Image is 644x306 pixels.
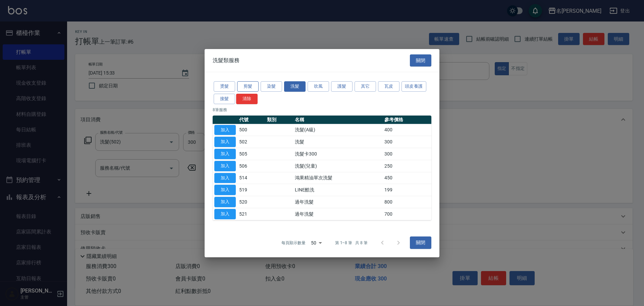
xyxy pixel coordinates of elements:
[237,208,265,220] td: 521
[308,81,329,92] button: 吹風
[383,124,431,136] td: 400
[383,184,431,196] td: 199
[293,124,383,136] td: 洗髮(A級)
[383,136,431,148] td: 300
[214,173,236,183] button: 加入
[383,172,431,184] td: 450
[383,196,431,208] td: 800
[236,94,258,104] button: 清除
[293,115,383,124] th: 名稱
[293,208,383,220] td: 過年洗髮
[293,172,383,184] td: 鴻果精油單次洗髮
[383,160,431,172] td: 250
[265,115,293,124] th: 類別
[213,106,431,113] p: 8 筆服務
[293,184,383,196] td: LINE酷洗
[410,236,431,249] button: 關閉
[293,160,383,172] td: 洗髮(兒童)
[237,136,265,148] td: 502
[214,137,236,147] button: 加入
[237,184,265,196] td: 519
[237,124,265,136] td: 500
[237,172,265,184] td: 514
[383,148,431,160] td: 300
[410,54,431,67] button: 關閉
[331,81,353,92] button: 護髮
[214,161,236,171] button: 加入
[261,81,282,92] button: 染髮
[213,57,239,64] span: 洗髮類服務
[281,240,306,246] p: 每頁顯示數量
[237,115,265,124] th: 代號
[237,196,265,208] td: 520
[214,149,236,159] button: 加入
[335,240,368,246] p: 第 1–8 筆 共 8 筆
[293,136,383,148] td: 洗髮
[214,81,235,92] button: 燙髮
[237,160,265,172] td: 506
[401,81,426,92] button: 頭皮養護
[383,208,431,220] td: 700
[237,81,259,92] button: 剪髮
[308,233,324,252] div: 50
[355,81,376,92] button: 其它
[293,196,383,208] td: 過年洗髮
[214,209,236,219] button: 加入
[237,148,265,160] td: 505
[214,125,236,135] button: 加入
[378,81,399,92] button: 瓦皮
[383,115,431,124] th: 參考價格
[214,185,236,195] button: 加入
[214,197,236,207] button: 加入
[284,81,306,92] button: 洗髮
[214,94,235,104] button: 接髮
[293,148,383,160] td: 洗髮卡300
